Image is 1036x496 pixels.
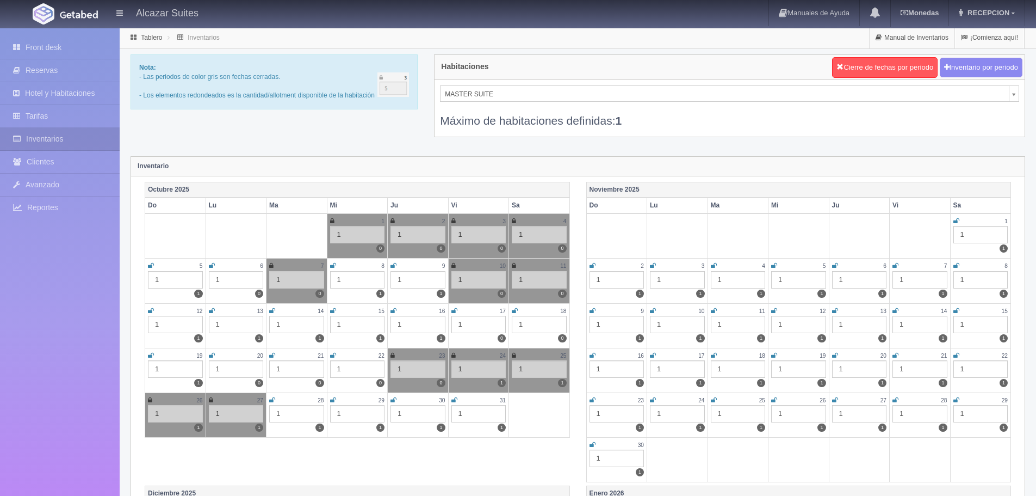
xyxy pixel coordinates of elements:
[817,379,826,387] label: 1
[260,263,263,269] small: 6
[390,360,445,378] div: 1
[711,271,766,289] div: 1
[759,353,765,359] small: 18
[376,424,384,432] label: 1
[439,353,445,359] small: 23
[209,316,264,333] div: 1
[500,397,506,403] small: 31
[708,198,768,213] th: Ma
[437,290,445,298] label: 1
[870,27,954,48] a: Manual de Inventarios
[196,397,202,403] small: 26
[196,308,202,314] small: 12
[33,3,54,25] img: Getabed
[194,334,202,342] label: 1
[590,450,644,467] div: 1
[500,353,506,359] small: 24
[390,271,445,289] div: 1
[953,226,1008,243] div: 1
[209,360,264,378] div: 1
[636,290,644,298] label: 1
[696,424,704,432] label: 1
[944,263,947,269] small: 7
[257,308,263,314] small: 13
[503,218,506,224] small: 3
[509,198,570,213] th: Sa
[636,468,644,476] label: 1
[586,182,1011,198] th: Noviembre 2025
[953,360,1008,378] div: 1
[315,379,324,387] label: 0
[650,405,705,422] div: 1
[817,290,826,298] label: 1
[379,397,384,403] small: 29
[939,334,947,342] label: 1
[330,271,385,289] div: 1
[255,424,263,432] label: 1
[702,263,705,269] small: 3
[440,85,1019,102] a: MASTER SUITE
[269,271,324,289] div: 1
[194,379,202,387] label: 1
[698,353,704,359] small: 17
[1000,379,1008,387] label: 1
[498,290,506,298] label: 0
[696,334,704,342] label: 1
[269,360,324,378] div: 1
[892,271,947,289] div: 1
[965,9,1009,17] span: RECEPCION
[759,308,765,314] small: 11
[711,316,766,333] div: 1
[941,308,947,314] small: 14
[376,379,384,387] label: 0
[880,397,886,403] small: 27
[757,379,765,387] label: 1
[206,198,266,213] th: Lu
[148,360,203,378] div: 1
[817,424,826,432] label: 1
[832,360,887,378] div: 1
[451,360,506,378] div: 1
[1004,218,1008,224] small: 1
[939,379,947,387] label: 1
[60,10,98,19] img: Getabed
[330,360,385,378] div: 1
[878,424,886,432] label: 1
[448,198,509,213] th: Vi
[939,290,947,298] label: 1
[771,405,826,422] div: 1
[953,271,1008,289] div: 1
[327,198,388,213] th: Mi
[558,290,566,298] label: 0
[590,405,644,422] div: 1
[823,263,826,269] small: 5
[196,353,202,359] small: 19
[255,334,263,342] label: 1
[330,316,385,333] div: 1
[512,226,567,243] div: 1
[880,353,886,359] small: 20
[890,198,951,213] th: Vi
[901,9,939,17] b: Monedas
[757,290,765,298] label: 1
[390,226,445,243] div: 1
[442,218,445,224] small: 2
[940,58,1022,78] button: Inventario por periodo
[255,290,263,298] label: 0
[883,263,886,269] small: 6
[757,424,765,432] label: 1
[641,308,644,314] small: 9
[139,64,156,71] b: Nota:
[1004,263,1008,269] small: 8
[647,198,708,213] th: Lu
[500,263,506,269] small: 10
[1000,424,1008,432] label: 1
[641,263,644,269] small: 2
[650,316,705,333] div: 1
[209,271,264,289] div: 1
[200,263,203,269] small: 5
[257,353,263,359] small: 20
[390,316,445,333] div: 1
[148,316,203,333] div: 1
[376,244,384,253] label: 0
